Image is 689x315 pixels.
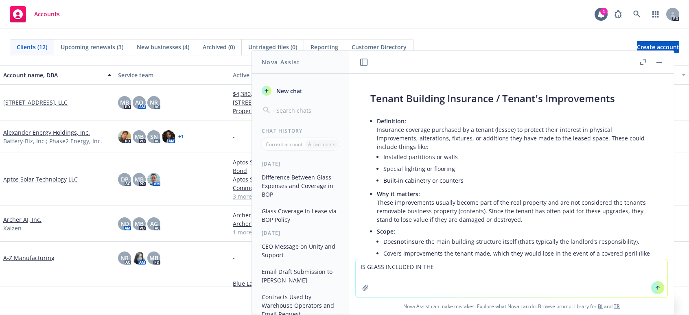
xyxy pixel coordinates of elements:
p: All accounts [308,141,335,148]
div: 1 [600,8,608,15]
span: Accounts [34,11,60,17]
p: Insurance coverage purchased by a tenant (lessee) to protect their interest in physical improveme... [377,117,653,151]
span: Archived (0) [203,43,235,51]
li: Covers improvements the tenant made, which they would lose in the event of a covered peril (like ... [383,247,653,268]
input: Search chats [275,105,339,116]
span: AG [150,219,158,228]
h1: Nova Assist [262,58,300,66]
a: Search [629,6,645,22]
button: Difference Between Glass Expenses and Coverage in BOP [258,171,343,201]
img: photo [133,252,146,265]
span: New businesses (4) [137,43,189,51]
div: Active policies [233,71,341,79]
a: + 1 [178,134,184,139]
a: BI [598,303,603,310]
span: MB [120,98,129,107]
button: Active policies [230,65,344,85]
img: photo [162,130,175,143]
img: photo [118,130,131,143]
span: Definition: [377,117,406,125]
span: DP [121,175,129,184]
span: ND [120,219,129,228]
span: Kaizen [3,224,22,232]
span: New chat [275,87,302,95]
a: Aptos Solar Technology LLC - Commercial Property [233,175,341,192]
a: [STREET_ADDRESS], LLC [3,98,68,107]
p: These improvements usually become part of the real property and are not considered the tenant’s r... [377,190,653,224]
span: - [233,132,235,141]
span: Untriaged files (0) [248,43,297,51]
span: MB [149,254,158,262]
li: Built-in cabinetry or counters [383,175,653,186]
span: NR [120,254,129,262]
button: New chat [258,83,343,98]
div: Account name, DBA [3,71,103,79]
span: Why it matters: [377,190,420,198]
a: A-Z Manufacturing [3,254,55,262]
h3: Tenant Building Insurance / Tenant's Improvements [370,92,653,105]
textarea: IS GLASS INCLUDED IN THE [356,259,667,297]
button: Glass Coverage in Lease via BOP Policy [258,204,343,226]
span: Customer Directory [352,43,407,51]
span: - [233,254,235,262]
a: TR [614,303,620,310]
a: [STREET_ADDRESS], LLC - Commercial Property [233,98,341,115]
a: Aptos Solar Technology LLC - Surety Bond [233,158,341,175]
a: Archer AI, Inc. - Business Owners [233,211,341,219]
span: SN [150,132,158,141]
span: Battery-Biz, Inc.; Phase2 Energy, Inc. [3,137,102,145]
a: 1 more [233,228,341,236]
span: MB [135,132,144,141]
span: Reporting [311,43,338,51]
a: $4,380,000 Excess of $2,500,000 [233,90,341,98]
span: Nova Assist can make mistakes. Explore what Nova can do: Browse prompt library for and [352,298,671,315]
span: Scope: [377,227,395,235]
a: Create account [637,41,679,53]
a: Report a Bug [610,6,626,22]
li: Special lighting or flooring [383,163,653,175]
a: Accounts [7,3,63,26]
span: Create account [637,39,679,55]
a: Alexander Energy Holdings, Inc. [3,128,90,137]
div: [DATE] [252,230,349,236]
a: 3 more [233,192,341,201]
span: NR [150,98,158,107]
div: Service team [118,71,226,79]
a: Archer AI, Inc. - Workers' Compensation [233,219,341,228]
li: Installed partitions or walls [383,151,653,163]
button: Email Draft Submission to [PERSON_NAME] [258,265,343,287]
span: Upcoming renewals (3) [61,43,123,51]
button: Service team [115,65,230,85]
div: Chat History [252,127,349,134]
span: MB [135,175,144,184]
a: Aptos Solar Technology LLC [3,175,78,184]
li: Does insure the main building structure itself (that’s typically the landlord’s responsibility). [383,236,653,247]
span: not [397,238,407,245]
img: photo [147,173,160,186]
div: [DATE] [252,160,349,167]
span: MB [135,219,144,228]
p: Current account [266,141,302,148]
span: AO [135,98,143,107]
button: CEO Message on Unity and Support [258,240,343,262]
a: Blue Lake Capital, LLC - Workers' Compensation [233,279,341,296]
a: Archer AI, Inc. [3,215,42,224]
span: Clients (12) [17,43,47,51]
a: Switch app [647,6,664,22]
